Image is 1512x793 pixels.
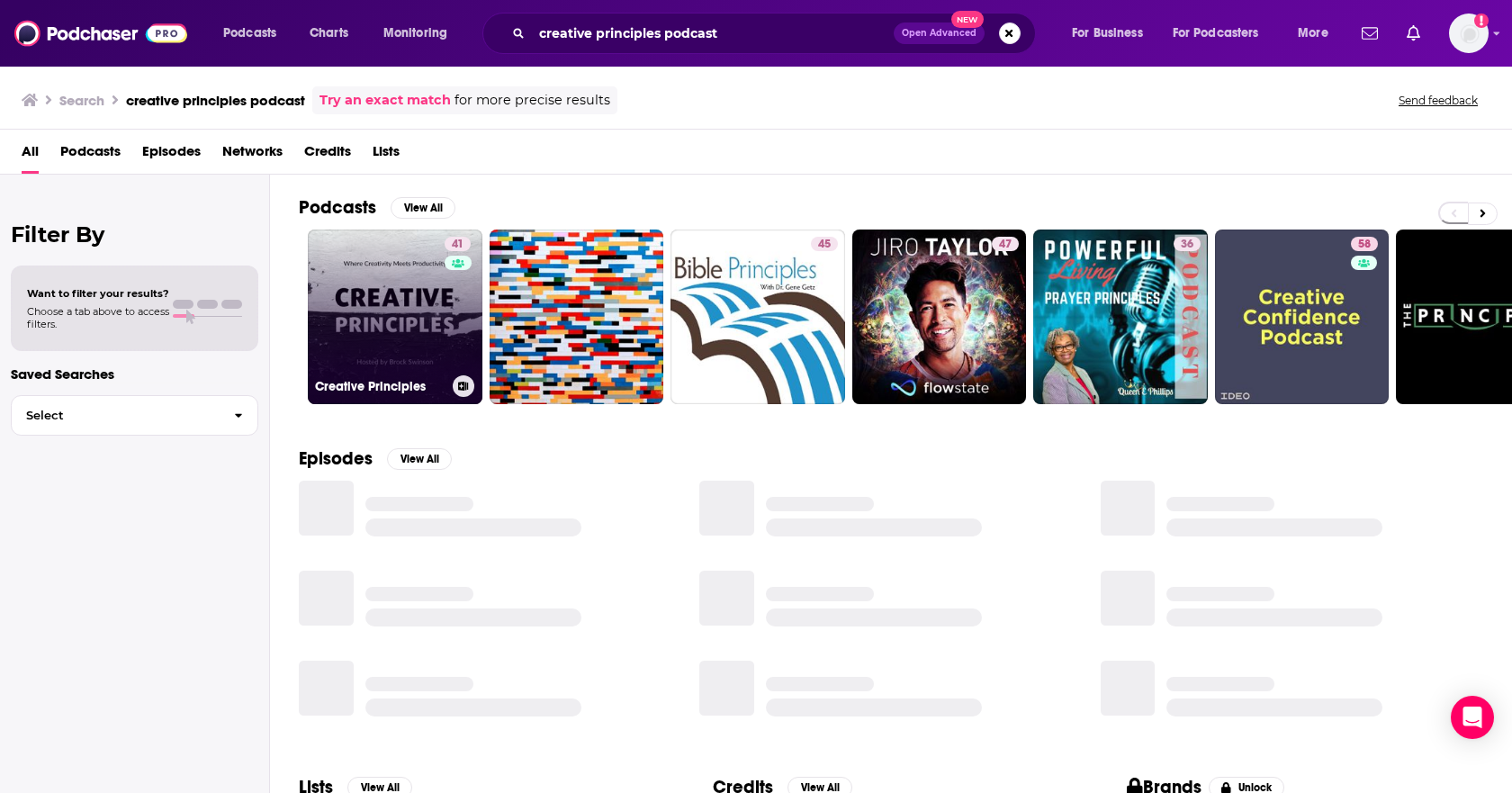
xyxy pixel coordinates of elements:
[1161,19,1285,48] button: open menu
[298,19,359,48] a: Charts
[223,21,276,46] span: Podcasts
[532,19,894,48] input: Search podcasts, credits, & more...
[1354,18,1385,49] a: Show notifications dropdown
[299,196,455,219] a: PodcastsView All
[391,197,455,219] button: View All
[222,137,283,174] a: Networks
[59,92,104,109] h3: Search
[1399,18,1427,49] a: Show notifications dropdown
[126,92,305,109] h3: creative principles podcast
[319,90,451,111] a: Try an exact match
[11,395,258,436] button: Select
[1298,21,1328,46] span: More
[299,447,452,470] a: EpisodesView All
[452,236,463,254] span: 41
[1033,230,1208,404] a: 36
[1449,14,1489,53] span: Logged in as AtriaBooks
[371,19,471,48] button: open menu
[951,11,984,28] span: New
[1215,230,1390,404] a: 58
[1451,696,1494,739] div: Open Intercom Messenger
[60,137,121,174] a: Podcasts
[310,21,348,46] span: Charts
[1449,14,1489,53] img: User Profile
[22,137,39,174] a: All
[315,379,445,394] h3: Creative Principles
[142,137,201,174] a: Episodes
[27,305,169,330] span: Choose a tab above to access filters.
[383,21,447,46] span: Monitoring
[11,365,258,383] p: Saved Searches
[1449,14,1489,53] button: Show profile menu
[1072,21,1143,46] span: For Business
[902,29,976,38] span: Open Advanced
[1285,19,1351,48] button: open menu
[1351,237,1378,251] a: 58
[27,287,169,300] span: Want to filter your results?
[308,230,482,404] a: 41Creative Principles
[445,237,471,251] a: 41
[992,237,1019,251] a: 47
[373,137,400,174] a: Lists
[894,23,985,44] button: Open AdvancedNew
[14,16,187,50] img: Podchaser - Follow, Share and Rate Podcasts
[1393,93,1483,108] button: Send feedback
[1173,21,1259,46] span: For Podcasters
[1174,237,1201,251] a: 36
[1358,236,1371,254] span: 58
[304,137,351,174] a: Credits
[499,13,1053,54] div: Search podcasts, credits, & more...
[454,90,610,111] span: for more precise results
[811,237,838,251] a: 45
[670,230,845,404] a: 45
[211,19,300,48] button: open menu
[299,447,373,470] h2: Episodes
[12,410,220,421] span: Select
[852,230,1027,404] a: 47
[1474,14,1489,28] svg: Add a profile image
[299,196,376,219] h2: Podcasts
[11,221,258,248] h2: Filter By
[818,236,831,254] span: 45
[387,448,452,470] button: View All
[999,236,1012,254] span: 47
[1059,19,1165,48] button: open menu
[1181,236,1193,254] span: 36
